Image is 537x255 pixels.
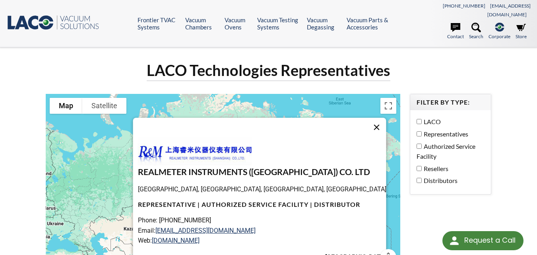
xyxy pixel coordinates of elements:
[307,16,341,31] a: Vacuum Degassing
[489,33,510,40] span: Corporate
[138,16,179,31] a: Frontier TVAC Systems
[417,141,481,162] label: Authorized Service Facility
[417,164,481,174] label: Resellers
[367,118,386,137] button: Close
[417,129,481,139] label: Representatives
[155,227,256,234] a: [EMAIL_ADDRESS][DOMAIN_NAME]
[417,98,485,107] h4: Filter by Type:
[185,16,218,31] a: Vacuum Chambers
[82,98,126,114] button: Show satellite imagery
[487,3,531,18] a: [EMAIL_ADDRESS][DOMAIN_NAME]
[138,184,386,195] p: [GEOGRAPHIC_DATA], [GEOGRAPHIC_DATA], [GEOGRAPHIC_DATA], [GEOGRAPHIC_DATA]
[417,119,422,124] input: LACO
[138,167,386,178] h3: REALMETER INSTRUMENTS ([GEOGRAPHIC_DATA]) CO. LTD
[138,137,252,165] img: RealMeter_287x72.jpg
[347,16,397,31] a: Vacuum Parts & Accessories
[417,178,422,183] input: Distributors
[225,16,251,31] a: Vacuum Ovens
[464,231,516,249] div: Request a Call
[448,234,461,247] img: round button
[417,175,481,186] label: Distributors
[417,166,422,171] input: Resellers
[417,131,422,136] input: Representatives
[257,16,301,31] a: Vacuum Testing Systems
[147,60,390,81] h1: LACO Technologies Representatives
[516,23,527,40] a: Store
[443,3,485,9] a: [PHONE_NUMBER]
[417,144,422,149] input: Authorized Service Facility
[138,200,360,208] strong: REpresentative | AUTHORIZED SERVICE FACILITY | Distributor
[447,23,464,40] a: Contact
[50,98,82,114] button: Show street map
[442,231,523,250] div: Request a Call
[417,117,481,127] label: LACO
[152,237,200,244] a: [DOMAIN_NAME]
[469,23,483,40] a: Search
[380,98,396,114] button: Toggle fullscreen view
[138,215,386,246] p: Phone: [PHONE_NUMBER] Email: Web:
